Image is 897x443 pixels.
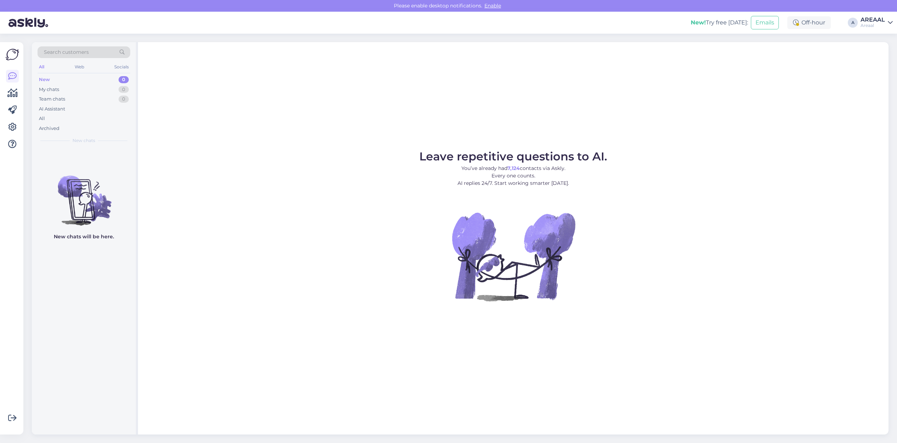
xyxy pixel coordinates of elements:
[39,96,65,103] div: Team chats
[119,86,129,93] div: 0
[73,137,95,144] span: New chats
[39,106,65,113] div: AI Assistant
[419,149,607,163] span: Leave repetitive questions to AI.
[32,163,136,227] img: No chats
[507,165,520,171] b: 7,124
[691,18,748,27] div: Try free [DATE]:
[861,17,893,28] a: AREAALAreaal
[482,2,503,9] span: Enable
[113,62,130,72] div: Socials
[119,76,129,83] div: 0
[787,16,831,29] div: Off-hour
[38,62,46,72] div: All
[848,18,858,28] div: A
[73,62,86,72] div: Web
[861,17,885,23] div: AREAAL
[39,115,45,122] div: All
[39,86,59,93] div: My chats
[6,48,19,61] img: Askly Logo
[119,96,129,103] div: 0
[54,233,114,240] p: New chats will be here.
[419,165,607,187] p: You’ve already had contacts via Askly. Every one counts. AI replies 24/7. Start working smarter [...
[691,19,706,26] b: New!
[39,125,59,132] div: Archived
[39,76,50,83] div: New
[450,193,577,320] img: No Chat active
[751,16,779,29] button: Emails
[861,23,885,28] div: Areaal
[44,49,89,56] span: Search customers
